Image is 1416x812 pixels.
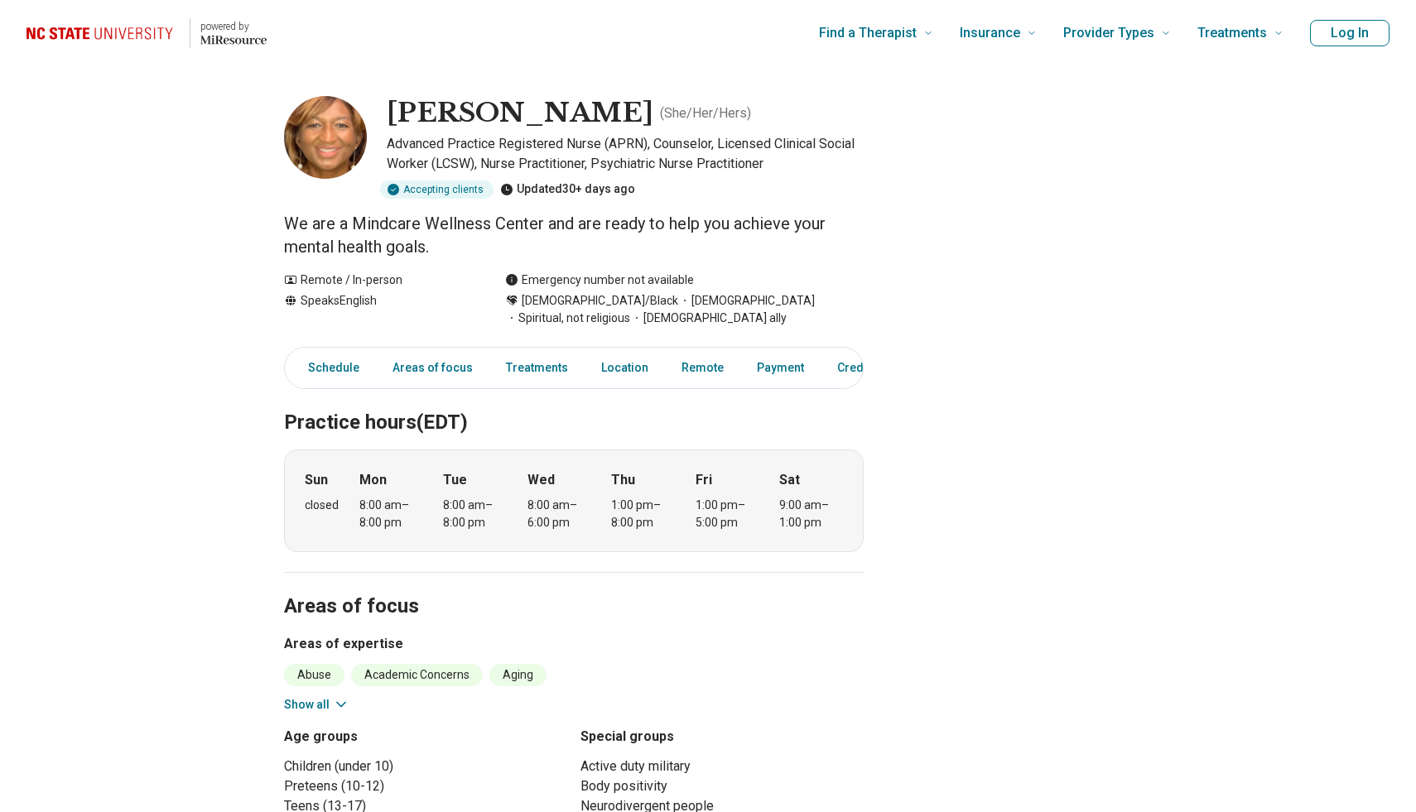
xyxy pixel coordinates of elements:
div: 1:00 pm – 8:00 pm [611,497,675,531]
div: Updated 30+ days ago [500,180,635,199]
a: Treatments [496,351,578,385]
p: Advanced Practice Registered Nurse (APRN), Counselor, Licensed Clinical Social Worker (LCSW), Nur... [387,134,864,174]
li: Active duty military [580,757,864,776]
li: Body positivity [580,776,864,796]
div: Accepting clients [380,180,494,199]
div: When does the program meet? [284,449,864,552]
div: 1:00 pm – 5:00 pm [696,497,759,531]
a: Home page [26,7,267,60]
a: Location [591,351,658,385]
p: powered by [200,20,267,33]
strong: Sat [779,470,800,490]
span: [DEMOGRAPHIC_DATA] [678,292,815,310]
h3: Areas of expertise [284,634,864,654]
div: Speaks English [284,292,472,327]
img: Dorine Martin, Advanced Practice Registered Nurse (APRN) [284,96,367,179]
span: [DEMOGRAPHIC_DATA]/Black [522,292,678,310]
strong: Sun [305,470,328,490]
a: Credentials [827,351,910,385]
a: Schedule [288,351,369,385]
li: Preteens (10-12) [284,776,567,796]
span: Provider Types [1063,22,1154,45]
li: Academic Concerns [351,664,483,686]
div: 9:00 am – 1:00 pm [779,497,843,531]
span: Insurance [960,22,1020,45]
span: [DEMOGRAPHIC_DATA] ally [630,310,787,327]
div: Remote / In-person [284,271,472,289]
div: Emergency number not available [505,271,694,289]
strong: Thu [611,470,635,490]
a: Remote [672,351,734,385]
button: Log In [1310,20,1390,46]
span: Treatments [1197,22,1267,45]
div: 8:00 am – 6:00 pm [527,497,591,531]
strong: Mon [359,470,387,490]
h3: Special groups [580,727,864,747]
h3: Age groups [284,727,567,747]
h1: [PERSON_NAME] [387,96,653,131]
strong: Wed [527,470,555,490]
li: Children (under 10) [284,757,567,776]
span: Find a Therapist [819,22,917,45]
a: Areas of focus [383,351,483,385]
div: 8:00 am – 8:00 pm [443,497,507,531]
div: 8:00 am – 8:00 pm [359,497,423,531]
h2: Areas of focus [284,553,864,621]
p: ( She/Her/Hers ) [660,103,751,123]
button: Show all [284,696,349,714]
strong: Tue [443,470,467,490]
strong: Fri [696,470,712,490]
div: closed [305,497,339,514]
li: Aging [489,664,547,686]
h2: Practice hours (EDT) [284,369,864,437]
p: We are a Mindcare Wellness Center and are ready to help you achieve your mental health goals. [284,212,864,258]
span: Spiritual, not religious [505,310,630,327]
li: Abuse [284,664,344,686]
a: Payment [747,351,814,385]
